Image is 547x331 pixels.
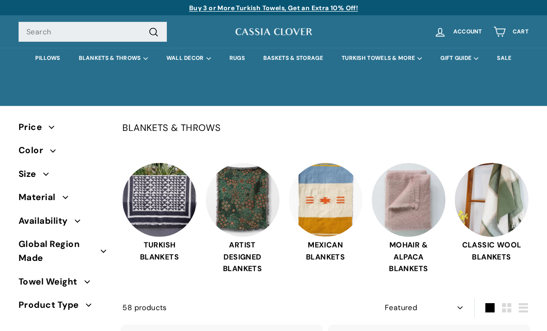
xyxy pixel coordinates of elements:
[332,48,431,69] summary: TURKISH TOWELS & MORE
[220,48,254,69] a: RUGS
[19,22,167,42] input: Search
[19,235,108,273] button: Global Region Made
[19,120,49,134] span: Price
[289,163,363,275] a: MEXICAN BLANKETS
[372,239,445,275] span: MOHAIR & ALPACA BLANKETS
[122,120,528,135] p: BLANKETS & THROWS
[455,239,528,263] span: CLASSIC WOOL BLANKETS
[206,239,280,275] span: ARTIST DESIGNED BLANKETS
[157,48,220,69] summary: WALL DECOR
[372,163,445,275] a: MOHAIR & ALPACA BLANKETS
[19,118,108,141] button: Price
[19,143,50,157] span: Color
[431,48,488,69] summary: GIFT GUIDE
[19,190,63,204] span: Material
[19,273,108,296] button: Towel Weight
[428,18,488,45] a: Account
[19,167,43,181] span: Size
[19,165,108,188] button: Size
[19,237,101,266] span: Global Region Made
[289,239,363,263] span: MEXICAN BLANKETS
[189,4,358,12] a: Buy 3 or More Turkish Towels, Get an Extra 10% Off!
[19,275,84,289] span: Towel Weight
[19,188,108,211] button: Material
[206,163,280,275] a: ARTIST DESIGNED BLANKETS
[254,48,332,69] a: BASKETS & STORAGE
[513,29,528,35] span: Cart
[122,239,196,263] span: TURKISH BLANKETS
[19,214,75,228] span: Availability
[26,48,69,69] a: PILLOWS
[488,48,521,69] a: SALE
[122,302,325,314] div: 58 products
[19,141,108,164] button: Color
[19,296,108,319] button: Product Type
[70,48,157,69] summary: BLANKETS & THROWS
[455,163,528,275] a: CLASSIC WOOL BLANKETS
[19,298,86,312] span: Product Type
[488,18,534,45] a: Cart
[122,163,196,275] a: TURKISH BLANKETS
[453,29,482,35] span: Account
[19,212,108,235] button: Availability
